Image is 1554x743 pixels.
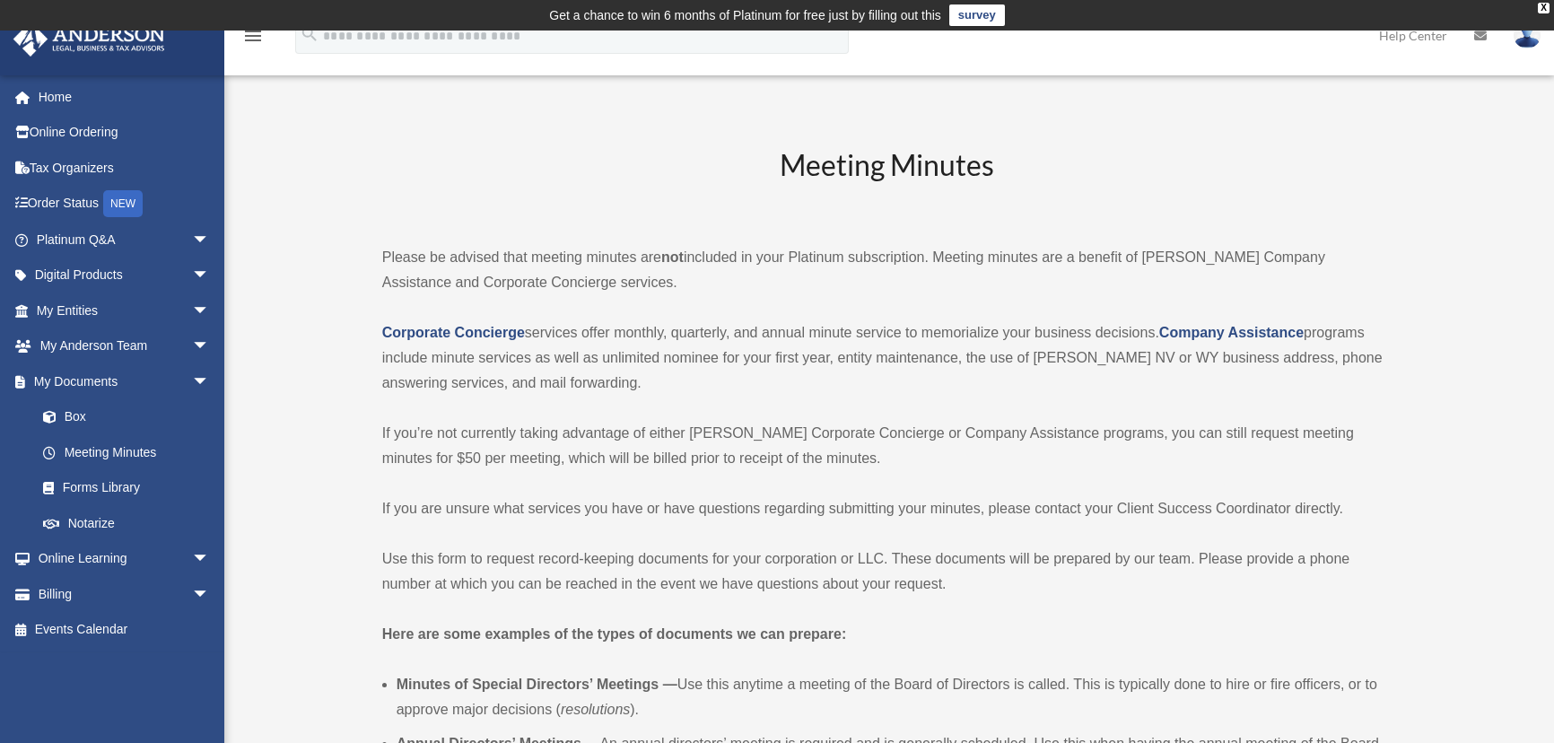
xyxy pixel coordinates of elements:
p: If you are unsure what services you have or have questions regarding submitting your minutes, ple... [382,496,1392,521]
img: User Pic [1514,22,1541,48]
li: Use this anytime a meeting of the Board of Directors is called. This is typically done to hire or... [397,672,1392,722]
a: Tax Organizers [13,150,237,186]
em: resolutions [561,702,630,717]
a: Online Learningarrow_drop_down [13,541,237,577]
a: Platinum Q&Aarrow_drop_down [13,222,237,258]
a: My Anderson Teamarrow_drop_down [13,328,237,364]
a: Events Calendar [13,612,237,648]
a: Corporate Concierge [382,325,525,340]
div: NEW [103,190,143,217]
a: Order StatusNEW [13,186,237,223]
a: Box [25,399,237,435]
a: Meeting Minutes [25,434,228,470]
div: Get a chance to win 6 months of Platinum for free just by filling out this [549,4,941,26]
span: arrow_drop_down [192,293,228,329]
strong: Here are some examples of the types of documents we can prepare: [382,626,847,642]
strong: not [661,249,684,265]
span: arrow_drop_down [192,258,228,294]
a: Forms Library [25,470,237,506]
img: Anderson Advisors Platinum Portal [8,22,170,57]
p: services offer monthly, quarterly, and annual minute service to memorialize your business decisio... [382,320,1392,396]
p: Use this form to request record-keeping documents for your corporation or LLC. These documents wi... [382,546,1392,597]
a: Notarize [25,505,237,541]
a: menu [242,31,264,47]
span: arrow_drop_down [192,363,228,400]
h2: Meeting Minutes [382,145,1392,220]
a: My Documentsarrow_drop_down [13,363,237,399]
a: survey [949,4,1005,26]
i: menu [242,25,264,47]
div: close [1538,3,1550,13]
span: arrow_drop_down [192,328,228,365]
i: search [300,24,319,44]
a: Company Assistance [1159,325,1304,340]
a: Digital Productsarrow_drop_down [13,258,237,293]
a: Online Ordering [13,115,237,151]
a: Billingarrow_drop_down [13,576,237,612]
a: Home [13,79,237,115]
span: arrow_drop_down [192,576,228,613]
a: My Entitiesarrow_drop_down [13,293,237,328]
span: arrow_drop_down [192,222,228,258]
p: If you’re not currently taking advantage of either [PERSON_NAME] Corporate Concierge or Company A... [382,421,1392,471]
b: Minutes of Special Directors’ Meetings — [397,677,677,692]
p: Please be advised that meeting minutes are included in your Platinum subscription. Meeting minute... [382,245,1392,295]
span: arrow_drop_down [192,541,228,578]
